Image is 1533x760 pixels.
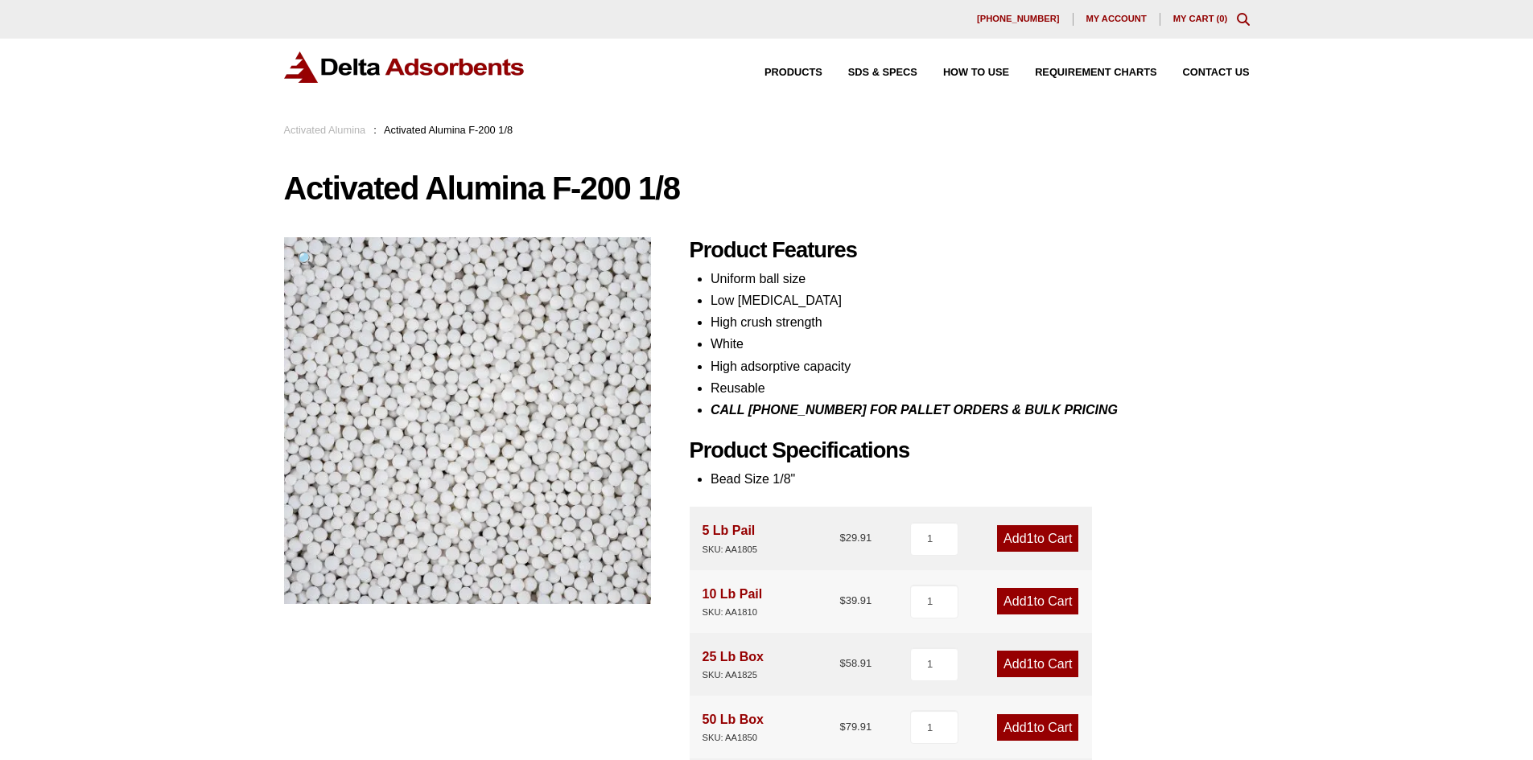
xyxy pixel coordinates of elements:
span: $ [839,532,845,544]
h2: Product Features [690,237,1250,264]
bdi: 29.91 [839,532,872,544]
span: $ [839,721,845,733]
bdi: 79.91 [839,721,872,733]
span: 1 [1027,594,1034,608]
span: Activated Alumina F-200 1/8 [384,124,513,136]
span: $ [839,594,845,606]
a: Products [739,68,822,78]
span: Requirement Charts [1035,68,1156,78]
li: White [711,333,1250,355]
a: My Cart (0) [1173,14,1228,23]
span: 0 [1219,14,1224,23]
li: High crush strength [711,311,1250,333]
div: 50 Lb Box [703,709,764,746]
span: 🔍 [297,251,315,268]
a: Add1to Cart [997,525,1078,552]
a: Contact Us [1157,68,1250,78]
li: High adsorptive capacity [711,355,1250,377]
span: Contact Us [1183,68,1250,78]
a: Add1to Cart [997,714,1078,741]
i: CALL [PHONE_NUMBER] FOR PALLET ORDERS & BULK PRICING [711,403,1118,417]
span: 1 [1027,532,1034,545]
a: My account [1074,13,1160,26]
a: Add1to Cart [997,651,1078,677]
div: SKU: AA1825 [703,668,764,683]
span: 1 [1027,657,1034,671]
h1: Activated Alumina F-200 1/8 [284,171,1250,205]
div: SKU: AA1805 [703,542,757,557]
a: Add1to Cart [997,588,1078,614]
h2: Product Specifications [690,438,1250,464]
div: 25 Lb Box [703,646,764,683]
li: Bead Size 1/8" [711,468,1250,490]
li: Reusable [711,377,1250,399]
a: SDS & SPECS [822,68,917,78]
bdi: 58.91 [839,657,872,669]
li: Low [MEDICAL_DATA] [711,290,1250,311]
img: Delta Adsorbents [284,51,525,83]
span: My account [1086,14,1147,23]
span: [PHONE_NUMBER] [977,14,1060,23]
div: SKU: AA1850 [703,730,764,746]
a: How to Use [917,68,1009,78]
a: [PHONE_NUMBER] [964,13,1074,26]
div: 5 Lb Pail [703,520,757,557]
div: SKU: AA1810 [703,605,763,620]
a: Requirement Charts [1009,68,1156,78]
div: Toggle Modal Content [1237,13,1250,26]
span: $ [839,657,845,669]
span: SDS & SPECS [848,68,917,78]
span: : [373,124,377,136]
span: How to Use [943,68,1009,78]
div: 10 Lb Pail [703,583,763,620]
span: 1 [1027,721,1034,734]
span: Products [764,68,822,78]
li: Uniform ball size [711,268,1250,290]
a: View full-screen image gallery [284,237,328,281]
a: Activated Alumina [284,124,366,136]
bdi: 39.91 [839,594,872,606]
